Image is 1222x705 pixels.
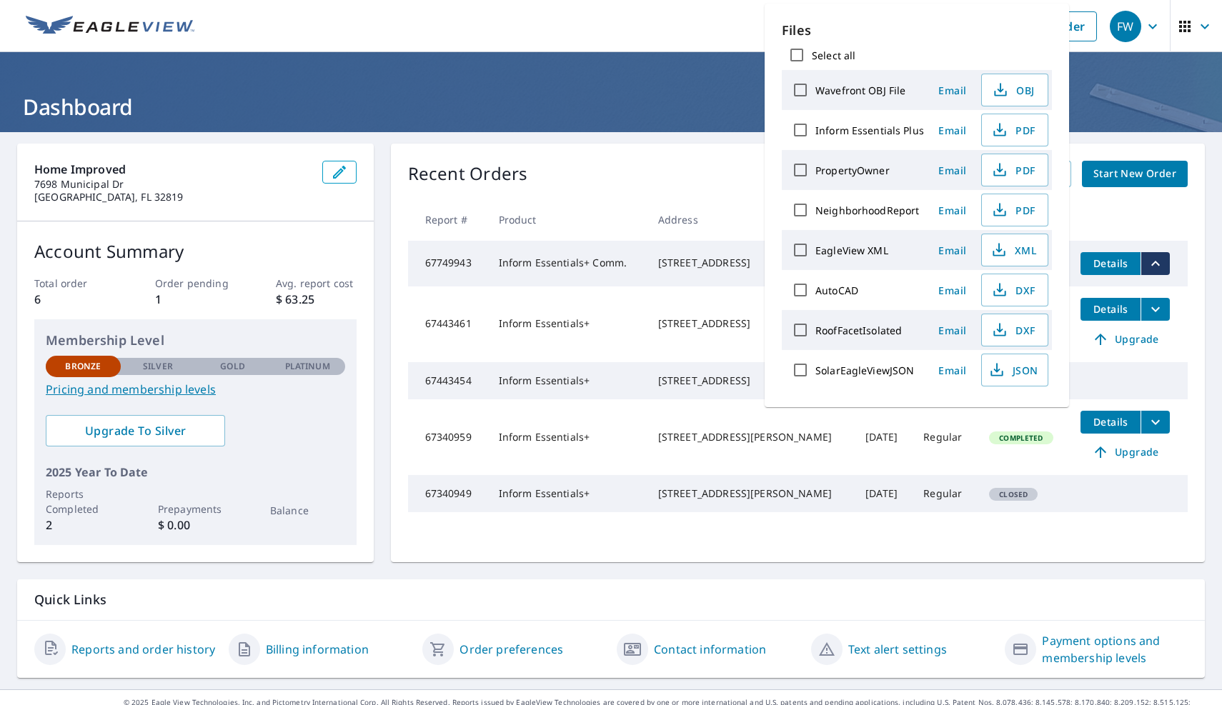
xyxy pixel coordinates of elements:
button: Email [930,279,975,301]
p: Membership Level [46,331,345,350]
p: Silver [143,360,173,373]
span: Email [935,364,970,377]
a: Contact information [654,641,766,658]
div: [STREET_ADDRESS] [658,316,843,331]
div: FW [1110,11,1141,42]
td: Inform Essentials+ [487,475,647,512]
a: Reports and order history [71,641,215,658]
label: SolarEagleViewJSON [815,364,914,377]
button: PDF [981,114,1048,146]
p: $ 63.25 [276,291,357,308]
label: Select all [812,49,855,62]
label: PropertyOwner [815,164,890,177]
span: DXF [990,321,1036,339]
td: 67340949 [408,475,487,512]
h1: Dashboard [17,92,1205,121]
button: Email [930,79,975,101]
span: Upgrade To Silver [57,423,214,439]
button: OBJ [981,74,1048,106]
p: Order pending [155,276,236,291]
p: 6 [34,291,115,308]
a: Upgrade To Silver [46,415,225,446]
label: Wavefront OBJ File [815,84,905,97]
span: PDF [990,121,1036,139]
p: Bronze [65,360,101,373]
button: JSON [981,354,1048,386]
p: $ 0.00 [158,516,233,534]
span: Details [1089,415,1132,429]
td: 67340959 [408,399,487,475]
div: [STREET_ADDRESS][PERSON_NAME] [658,486,843,501]
span: Email [935,244,970,257]
button: Email [930,319,975,341]
label: NeighborhoodReport [815,204,919,217]
span: Email [935,284,970,297]
p: Account Summary [34,239,357,264]
span: JSON [990,361,1036,379]
button: DXF [981,314,1048,346]
span: Email [935,164,970,177]
label: AutoCAD [815,284,858,297]
p: Prepayments [158,501,233,516]
button: Email [930,199,975,221]
button: DXF [981,274,1048,306]
span: Email [935,324,970,337]
p: Quick Links [34,591,1188,609]
a: Upgrade [1081,328,1170,351]
span: PDF [990,161,1036,179]
button: detailsBtn-67749943 [1081,252,1141,275]
span: PDF [990,201,1036,219]
td: 67443461 [408,286,487,362]
p: Total order [34,276,115,291]
span: Email [935,84,970,97]
button: PDF [981,154,1048,186]
a: Upgrade [1081,441,1170,464]
span: Email [935,124,970,137]
p: 1 [155,291,236,308]
td: Regular [912,475,978,512]
span: Completed [990,433,1051,443]
td: Inform Essentials+ [487,362,647,399]
button: Email [930,119,975,141]
label: RoofFacetIsolated [815,324,902,337]
label: Inform Essentials Plus [815,124,924,137]
td: 67443454 [408,362,487,399]
label: EagleView XML [815,244,888,257]
img: EV Logo [26,16,194,37]
a: Pricing and membership levels [46,381,345,398]
p: Reports Completed [46,486,121,516]
p: 7698 Municipal Dr [34,178,311,191]
p: 2 [46,516,121,534]
span: Email [935,204,970,217]
td: 67749943 [408,241,487,286]
a: Start New Order [1082,161,1188,187]
button: detailsBtn-67340959 [1081,411,1141,434]
td: Inform Essentials+ Comm. [487,241,647,286]
button: Email [930,159,975,181]
p: [GEOGRAPHIC_DATA], FL 32819 [34,191,311,204]
a: Payment options and membership levels [1042,632,1188,666]
button: Email [930,239,975,261]
button: Email [930,359,975,381]
td: Inform Essentials+ [487,286,647,362]
button: PDF [981,194,1048,226]
td: Inform Essentials+ [487,399,647,475]
span: Details [1089,256,1132,270]
td: Regular [912,399,978,475]
a: Text alert settings [848,641,947,658]
p: 2025 Year To Date [46,464,345,481]
button: filesDropdownBtn-67340959 [1141,411,1170,434]
div: [STREET_ADDRESS] [658,374,843,388]
span: Details [1089,302,1132,316]
td: [DATE] [854,475,912,512]
td: [DATE] [854,399,912,475]
a: Billing information [266,641,369,658]
p: Gold [220,360,244,373]
a: Order preferences [460,641,563,658]
p: Avg. report cost [276,276,357,291]
button: detailsBtn-67443461 [1081,298,1141,321]
span: Start New Order [1093,165,1176,183]
span: XML [990,241,1036,259]
span: DXF [990,281,1036,299]
th: Product [487,199,647,241]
